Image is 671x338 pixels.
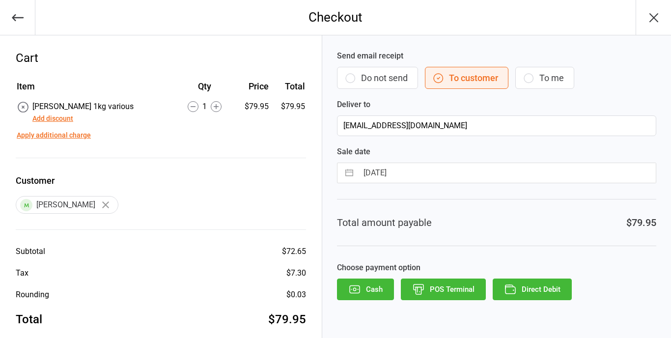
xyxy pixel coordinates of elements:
div: Total [16,310,42,328]
button: Add discount [32,113,73,124]
div: Subtotal [16,246,45,257]
input: Customer Email [337,115,656,136]
div: Total amount payable [337,215,432,230]
div: $0.03 [286,289,306,301]
label: Sale date [337,146,656,158]
div: Tax [16,267,28,279]
button: To customer [425,67,508,89]
th: Item [17,80,174,100]
div: Cart [16,49,306,67]
label: Send email receipt [337,50,656,62]
button: Direct Debit [493,279,572,300]
span: [PERSON_NAME] 1kg various [32,102,134,111]
div: $79.95 [235,101,269,113]
label: Deliver to [337,99,656,111]
div: $72.65 [282,246,306,257]
div: [PERSON_NAME] [16,196,118,214]
button: To me [515,67,574,89]
td: $79.95 [273,101,305,124]
div: Price [235,80,269,93]
div: 1 [175,101,234,113]
button: Apply additional charge [17,130,91,141]
th: Total [273,80,305,100]
div: $7.30 [286,267,306,279]
th: Qty [175,80,234,100]
div: $79.95 [626,215,656,230]
div: $79.95 [268,310,306,328]
label: Customer [16,174,306,187]
button: Do not send [337,67,418,89]
button: POS Terminal [401,279,486,300]
div: Rounding [16,289,49,301]
button: Cash [337,279,394,300]
label: Choose payment option [337,262,656,274]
